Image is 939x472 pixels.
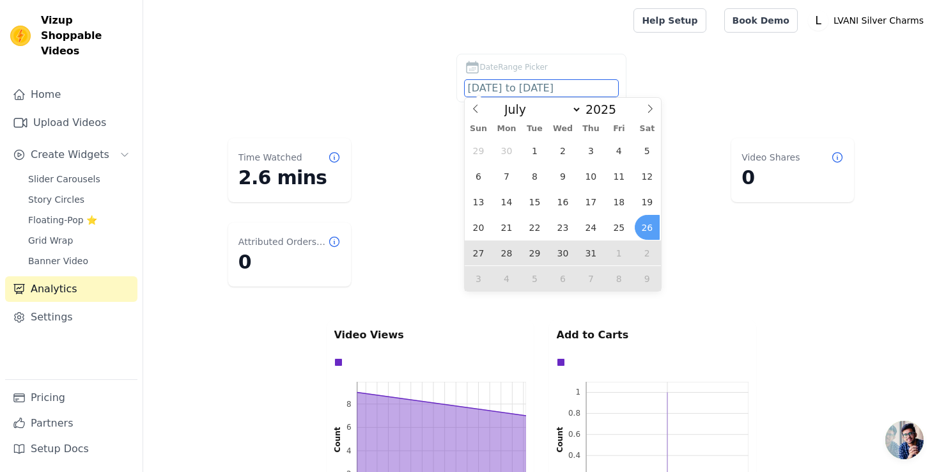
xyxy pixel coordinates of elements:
text: 4 [346,446,352,455]
input: DateRange Picker [465,80,618,97]
a: Upload Videos [5,110,137,136]
span: July 18, 2025 [607,189,632,214]
span: July 9, 2025 [550,164,575,189]
text: 0.4 [568,451,580,460]
a: Partners [5,411,137,436]
p: LVANI Silver Charms [828,9,929,32]
span: July 4, 2025 [607,138,632,163]
span: Vizup Shoppable Videos [41,13,132,59]
span: July 11, 2025 [607,164,632,189]
span: Slider Carousels [28,173,100,185]
span: Create Widgets [31,147,109,162]
span: July 16, 2025 [550,189,575,214]
span: July 22, 2025 [522,215,547,240]
button: Create Widgets [5,142,137,168]
text: 8 [346,400,352,409]
a: Analytics [5,276,137,302]
span: July 12, 2025 [635,164,660,189]
span: August 3, 2025 [466,266,491,291]
span: Sun [465,125,493,133]
span: July 25, 2025 [607,215,632,240]
a: Floating-Pop ⭐ [20,211,137,229]
a: Book Demo [724,8,798,33]
div: Data groups [331,355,523,370]
span: Fri [605,125,633,133]
text: Count [333,427,342,452]
span: July 23, 2025 [550,215,575,240]
span: July 8, 2025 [522,164,547,189]
span: July 20, 2025 [466,215,491,240]
span: Story Circles [28,193,84,206]
a: Help Setup [633,8,706,33]
span: July 24, 2025 [578,215,603,240]
span: June 30, 2025 [494,138,519,163]
span: Tue [520,125,548,133]
span: July 1, 2025 [522,138,547,163]
dt: Attributed Orders Count [238,235,328,248]
text: 0.6 [568,430,580,439]
dd: 0 [741,166,844,189]
a: Slider Carousels [20,170,137,188]
span: July 14, 2025 [494,189,519,214]
span: July 19, 2025 [635,189,660,214]
dd: 2.6 mins [238,166,341,189]
p: Video Views [334,327,526,343]
span: Grid Wrap [28,234,73,247]
span: July 13, 2025 [466,189,491,214]
span: Sat [633,125,661,133]
span: July 3, 2025 [578,138,603,163]
span: July 21, 2025 [494,215,519,240]
span: July 6, 2025 [466,164,491,189]
a: Home [5,82,137,107]
a: Settings [5,304,137,330]
text: 0.8 [568,409,580,418]
span: DateRange Picker [480,61,548,73]
span: July 15, 2025 [522,189,547,214]
div: Data groups [554,355,745,370]
select: Month [498,102,582,117]
span: July 26, 2025 [635,215,660,240]
span: June 29, 2025 [466,138,491,163]
a: Open chat [885,421,924,459]
span: July 27, 2025 [466,240,491,265]
span: July 2, 2025 [550,138,575,163]
a: Pricing [5,385,137,411]
a: Grid Wrap [20,232,137,249]
span: August 1, 2025 [607,240,632,265]
span: August 6, 2025 [550,266,575,291]
span: Wed [548,125,577,133]
span: July 10, 2025 [578,164,603,189]
dt: Time Watched [238,151,302,164]
span: Mon [492,125,520,133]
text: 6 [346,423,352,432]
text: 1 [575,388,580,397]
span: August 4, 2025 [494,266,519,291]
input: Year [582,102,628,116]
span: August 7, 2025 [578,266,603,291]
a: Story Circles [20,191,137,208]
span: Banner Video [28,255,88,267]
span: August 8, 2025 [607,266,632,291]
text: L [815,14,821,27]
dd: 0 [238,251,341,274]
a: Banner Video [20,252,137,270]
span: July 29, 2025 [522,240,547,265]
span: Floating-Pop ⭐ [28,214,97,226]
p: Add to Carts [557,327,749,343]
span: August 5, 2025 [522,266,547,291]
a: Setup Docs [5,436,137,462]
text: Count [555,427,564,452]
span: August 2, 2025 [635,240,660,265]
span: Thu [577,125,605,133]
button: L LVANI Silver Charms [808,9,929,32]
span: July 28, 2025 [494,240,519,265]
span: August 9, 2025 [635,266,660,291]
dt: Video Shares [741,151,800,164]
span: July 17, 2025 [578,189,603,214]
